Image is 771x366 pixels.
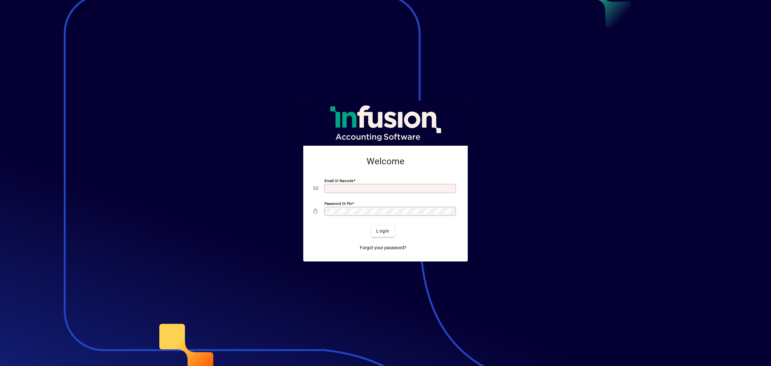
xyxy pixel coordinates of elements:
span: Forgot your password? [360,244,406,251]
mat-label: Email or Barcode [324,178,353,183]
button: Login [371,225,394,237]
a: Forgot your password? [357,242,409,254]
h2: Welcome [314,156,457,167]
mat-label: Password or Pin [324,201,352,206]
span: Login [376,228,389,234]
